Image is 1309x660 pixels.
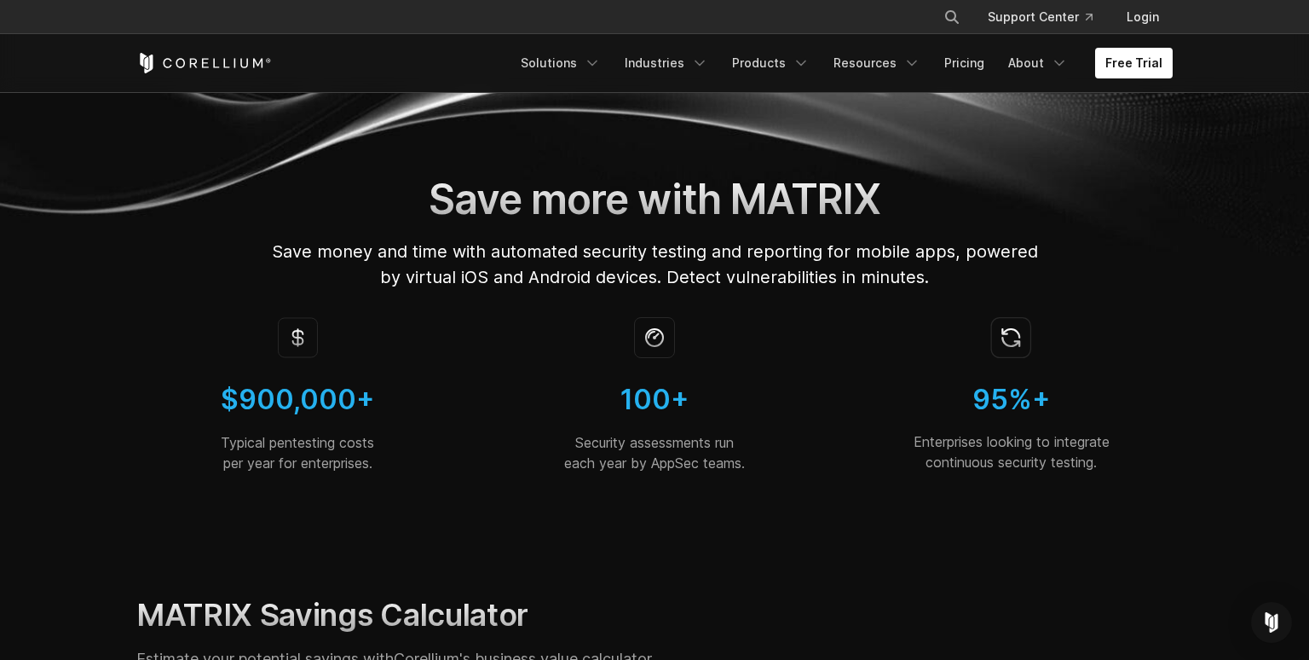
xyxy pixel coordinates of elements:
[937,2,967,32] button: Search
[850,382,1173,419] h4: 95%+
[493,382,816,419] h4: 100+
[974,2,1106,32] a: Support Center
[850,431,1173,472] p: Enterprises looking to integrate continuous security testing.
[1113,2,1173,32] a: Login
[136,432,459,473] p: Typical pentesting costs per year for enterprises.
[510,48,611,78] a: Solutions
[1095,48,1173,78] a: Free Trial
[923,2,1173,32] div: Navigation Menu
[270,174,1039,225] h1: Save more with MATRIX
[493,432,816,473] p: Security assessments run each year by AppSec teams.
[136,53,272,73] a: Corellium Home
[1251,602,1292,643] div: Open Intercom Messenger
[998,48,1078,78] a: About
[136,382,459,419] h4: $900,000+
[722,48,820,78] a: Products
[278,317,318,358] img: Icon of the dollar sign; MAST calculator
[614,48,718,78] a: Industries
[634,317,675,358] img: Icon of a stopwatch; security assessments by appsec teams.
[823,48,931,78] a: Resources
[510,48,1173,78] div: Navigation Menu
[136,596,816,634] h2: MATRIX Savings Calculator
[272,241,1038,287] span: Save money and time with automated security testing and reporting for mobile apps, powered by vir...
[934,48,995,78] a: Pricing
[990,317,1032,358] img: Icon of continuous security testing.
